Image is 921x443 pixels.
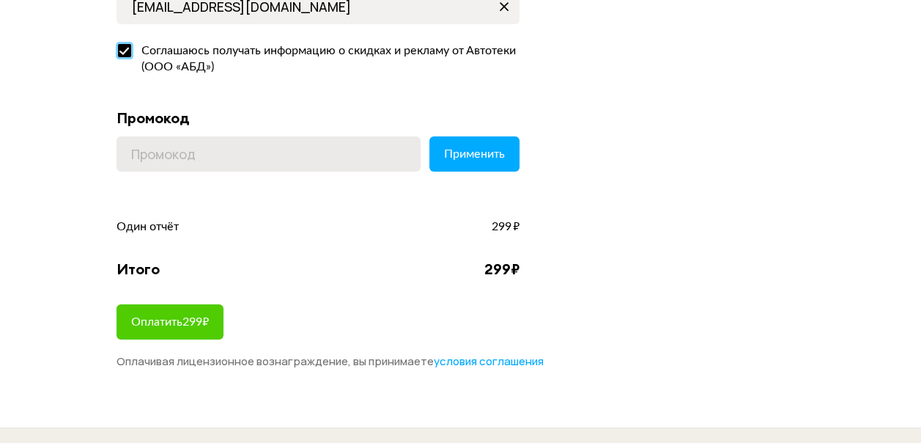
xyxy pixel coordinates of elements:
button: Оплатить299₽ [116,304,223,340]
div: Итого [116,260,160,279]
div: 299 ₽ [484,260,519,279]
span: Оплатить 299 ₽ [131,316,209,328]
input: Промокод [116,136,421,172]
span: Один отчёт [116,219,179,235]
div: Соглашаюсь получать информацию о скидках и рекламу от Автотеки (ООО «АБД») [133,43,519,75]
div: Промокод [116,109,519,128]
span: условия соглашения [434,354,544,369]
span: Применить [444,148,505,160]
span: Оплачивая лицензионное вознаграждение, вы принимаете [116,354,544,369]
a: условия соглашения [434,354,544,369]
button: Применить [429,136,519,172]
span: 299 ₽ [492,219,519,235]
